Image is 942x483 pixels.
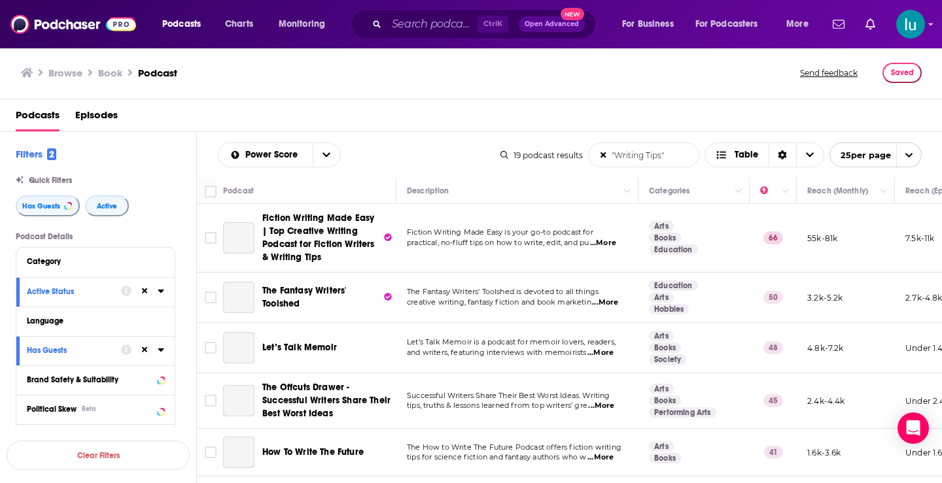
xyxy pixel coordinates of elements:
button: open menu [613,14,690,35]
a: The Offcuts Drawer - Successful Writers Share Their Best Worst Ideas [223,385,254,416]
span: Charts [225,15,253,33]
span: Quick Filters [29,176,72,185]
span: Open Advanced [525,21,579,27]
span: How To Write The Future [262,446,364,458]
span: Toggle select row [205,446,217,458]
button: open menu [153,14,218,35]
span: New [561,8,584,20]
button: open menu [777,14,825,35]
div: Brand Safety & Suitability [27,375,153,384]
span: ...More [587,452,614,463]
span: For Podcasters [695,15,758,33]
button: Column Actions [731,184,746,199]
span: tips, truths & lessons learned from top writers’ gre [407,401,587,410]
button: Active [85,195,129,216]
a: Arts [649,441,674,452]
a: Books [649,233,681,243]
div: Search podcasts, credits, & more... [363,9,608,39]
span: ...More [587,348,614,358]
button: Language [27,312,164,329]
a: Fiction Writing Made Easy | Top Creative Writing Podcast for Fiction Writers & Writing Tips [262,212,392,264]
span: ...More [588,401,614,411]
div: 19 podcast results [500,150,583,160]
span: The Fantasy Writers' Toolshed [262,285,346,309]
span: 2 [47,148,56,160]
a: Let’s Talk Memoir [262,341,337,354]
a: Arts [649,292,674,303]
button: Open AdvancedNew [519,16,585,32]
a: Fiction Writing Made Easy | Top Creative Writing Podcast for Fiction Writers & Writing Tips [223,222,254,254]
button: Brand Safety & Suitability [27,371,164,388]
span: practical, no-fluff tips on how to write, edit, and pu [407,238,589,247]
a: How To Write The Future [262,446,364,459]
span: Toggle select row [205,395,217,407]
a: Podcasts [16,105,60,131]
p: 4.8k-7.2k [807,342,844,354]
p: 7.5k-11k [905,233,934,244]
div: Sort Direction [769,143,796,167]
h2: Filters [16,148,56,160]
p: 66 [763,231,783,244]
div: Category [27,257,156,266]
p: 2.4k-4.4k [807,395,845,407]
span: ...More [590,238,616,248]
h3: Podcast [138,67,177,79]
span: Successful Writers Share Their Best Worst Ideas. Writing [407,391,610,400]
div: Open Intercom Messenger [898,412,929,444]
a: Arts [649,221,674,231]
span: Active [97,203,117,210]
button: open menu [313,143,340,167]
span: Let’s Talk Memoir [262,342,337,353]
div: Has Guests [27,346,113,355]
a: Browse [48,67,82,79]
a: Books [649,342,681,353]
button: Column Actions [619,184,635,199]
button: open menu [218,150,313,159]
div: Description [407,183,449,199]
button: Send feedback [796,63,862,83]
span: Podcasts [162,15,201,33]
a: The Fantasy Writers' Toolshed [223,282,254,313]
a: Arts [649,384,674,394]
button: Active Status [27,283,121,299]
span: More [786,15,809,33]
div: Reach (Monthly) [807,183,868,199]
a: Show notifications dropdown [860,13,881,35]
span: 25 per page [830,145,891,165]
a: How To Write The Future [223,437,254,468]
a: The Fantasy Writers' Toolshed [262,284,392,310]
button: Show More [16,424,175,454]
button: Choose View [705,142,824,167]
span: Fiction Writing Made Easy | Top Creative Writing Podcast for Fiction Writers & Writing Tips [262,212,375,263]
span: Ctrl K [478,16,508,33]
span: The Offcuts Drawer - Successful Writers Share Their Best Worst Ideas [262,382,391,419]
img: User Profile [896,10,925,39]
a: Show notifications dropdown [828,13,850,35]
a: Education [649,280,698,291]
span: Power Score [245,150,302,159]
span: Political Skew [27,405,77,414]
a: Arts [649,331,674,341]
span: For Business [622,15,674,33]
span: Toggle select row [205,232,217,244]
a: Books [649,395,681,406]
div: Language [27,316,156,325]
a: Let’s Talk Memoir [223,332,254,363]
span: ...More [592,297,618,308]
span: and writers, featuring interviews with memoirists [407,348,586,357]
a: Society [649,354,686,365]
button: Saved [882,63,922,83]
button: Show profile menu [896,10,925,39]
p: Podcast Details [16,232,175,241]
h1: Book [98,67,122,79]
button: open menu [687,14,777,35]
a: Hobbies [649,304,689,314]
span: Let’s Talk Memoir is a podcast for memoir lovers, readers, [407,337,616,346]
a: The Offcuts Drawer - Successful Writers Share Their Best Worst Ideas [262,381,392,420]
span: Logged in as lusodano [896,10,925,39]
a: Performing Arts [649,407,716,418]
button: Has Guests [27,342,121,358]
button: Category [27,253,164,269]
span: Fiction Writing Made Easy is your go-to podcast for [407,227,593,237]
